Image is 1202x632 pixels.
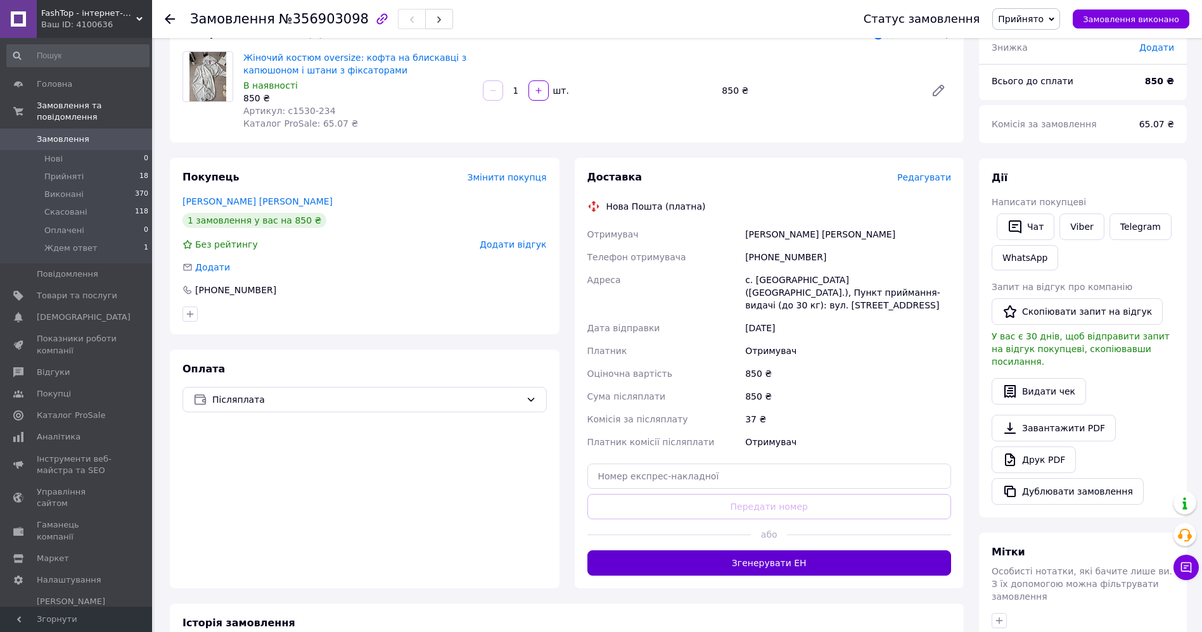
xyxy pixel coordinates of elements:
[37,290,117,301] span: Товари та послуги
[743,317,954,339] div: [DATE]
[587,414,688,424] span: Комісія за післяплату
[182,213,326,228] div: 1 замовлення у вас на 850 ₴
[37,486,117,509] span: Управління сайтом
[587,391,666,401] span: Сума післяплати
[743,408,954,431] div: 37 ₴
[37,333,117,356] span: Показники роботи компанії
[37,553,69,564] span: Маркет
[480,239,546,250] span: Додати відгук
[135,189,148,200] span: 370
[44,225,84,236] span: Оплачені
[992,446,1076,473] a: Друк PDF
[182,171,240,183] span: Покупець
[926,78,951,103] a: Редагувати
[139,171,148,182] span: 18
[587,323,660,333] span: Дата відправки
[37,453,117,476] span: Інструменти веб-майстра та SEO
[1109,213,1172,240] a: Telegram
[1139,119,1174,129] span: 65.07 ₴
[992,245,1058,270] a: WhatsApp
[992,282,1132,292] span: Запит на відгук про компанію
[587,369,672,379] span: Оціночна вартість
[992,42,1028,53] span: Знижка
[587,346,627,356] span: Платник
[189,52,227,101] img: Жіночий костюм oversize: кофта на блискавці з капюшоном і штани з фіксаторами
[182,196,333,206] a: [PERSON_NAME] [PERSON_NAME]
[144,153,148,165] span: 0
[587,229,639,239] span: Отримувач
[243,106,336,116] span: Артикул: с1530-234
[37,79,72,90] span: Головна
[135,206,148,218] span: 118
[468,172,547,182] span: Змінити покупця
[743,431,954,453] div: Отримувач
[37,388,71,400] span: Покупці
[37,410,105,421] span: Каталог ProSale
[165,13,175,25] div: Повернутися назад
[212,393,521,407] span: Післяплата
[37,269,98,280] span: Повідомлення
[243,53,466,75] a: Жіночий костюм oversize: кофта на блискавці з капюшоном і штани з фіксаторами
[144,243,148,254] span: 1
[182,363,225,375] span: Оплата
[992,478,1144,505] button: Дублювати замовлення
[1139,42,1174,53] span: Додати
[992,76,1073,86] span: Всього до сплати
[587,275,621,285] span: Адреса
[587,171,643,183] span: Доставка
[587,550,952,576] button: Згенерувати ЕН
[897,172,951,182] span: Редагувати
[992,119,1097,129] span: Комісія за замовлення
[6,44,150,67] input: Пошук
[992,197,1086,207] span: Написати покупцеві
[587,437,715,447] span: Платник комісії післяплати
[992,172,1007,184] span: Дії
[1173,555,1199,580] button: Чат з покупцем
[243,92,473,104] div: 850 ₴
[864,13,980,25] div: Статус замовлення
[992,378,1086,405] button: Видати чек
[37,100,152,123] span: Замовлення та повідомлення
[44,189,84,200] span: Виконані
[190,11,275,27] span: Замовлення
[717,82,921,99] div: 850 ₴
[587,464,952,489] input: Номер експрес-накладної
[41,8,136,19] span: FashTop - інтернет-магазин для тих, хто цінує гроші та свій час
[751,528,787,541] span: або
[1083,15,1179,24] span: Замовлення виконано
[743,385,954,408] div: 850 ₴
[998,14,1044,24] span: Прийнято
[992,566,1172,602] span: Особисті нотатки, які бачите лише ви. З їх допомогою можна фільтрувати замовлення
[182,617,295,629] span: Історія замовлення
[37,312,131,323] span: [DEMOGRAPHIC_DATA]
[743,362,954,385] div: 850 ₴
[37,596,117,631] span: [PERSON_NAME] та рахунки
[41,19,152,30] div: Ваш ID: 4100636
[550,84,570,97] div: шт.
[194,284,278,296] div: [PHONE_NUMBER]
[992,298,1163,325] button: Скопіювати запит на відгук
[992,415,1116,441] a: Завантажити PDF
[743,223,954,246] div: [PERSON_NAME] [PERSON_NAME]
[44,206,87,218] span: Скасовані
[743,339,954,362] div: Отримувач
[37,367,70,378] span: Відгуки
[195,239,258,250] span: Без рейтингу
[37,574,101,586] span: Налаштування
[992,331,1170,367] span: У вас є 30 днів, щоб відправити запит на відгук покупцеві, скопіювавши посилання.
[243,80,298,91] span: В наявності
[743,269,954,317] div: с. [GEOGRAPHIC_DATA] ([GEOGRAPHIC_DATA].), Пункт приймання-видачі (до 30 кг): вул. [STREET_ADDRESS]
[195,262,230,272] span: Додати
[37,134,89,145] span: Замовлення
[37,431,80,443] span: Аналітика
[144,225,148,236] span: 0
[1145,76,1174,86] b: 850 ₴
[587,252,686,262] span: Телефон отримувача
[1059,213,1104,240] a: Viber
[44,171,84,182] span: Прийняті
[44,153,63,165] span: Нові
[743,246,954,269] div: [PHONE_NUMBER]
[1073,9,1189,28] button: Замовлення виконано
[603,200,709,213] div: Нова Пошта (платна)
[279,11,369,27] span: №356903098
